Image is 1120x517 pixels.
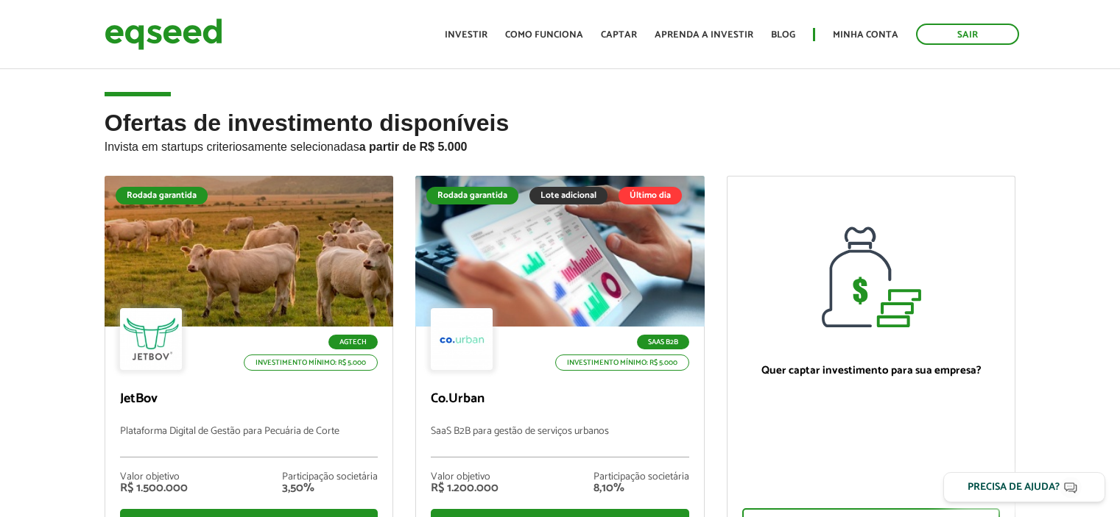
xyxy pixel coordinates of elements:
[431,472,499,482] div: Valor objetivo
[916,24,1019,45] a: Sair
[120,426,378,457] p: Plataforma Digital de Gestão para Pecuária de Corte
[105,15,222,54] img: EqSeed
[105,110,1016,176] h2: Ofertas de investimento disponíveis
[431,482,499,494] div: R$ 1.200.000
[771,30,795,40] a: Blog
[833,30,898,40] a: Minha conta
[505,30,583,40] a: Como funciona
[120,391,378,407] p: JetBov
[555,354,689,371] p: Investimento mínimo: R$ 5.000
[594,472,689,482] div: Participação societária
[742,364,1001,377] p: Quer captar investimento para sua empresa?
[426,187,518,204] div: Rodada garantida
[120,472,188,482] div: Valor objetivo
[529,187,607,204] div: Lote adicional
[601,30,637,40] a: Captar
[359,140,468,153] strong: a partir de R$ 5.000
[282,472,378,482] div: Participação societária
[431,391,689,407] p: Co.Urban
[637,335,689,349] p: SaaS B2B
[328,335,378,349] p: Agtech
[120,482,188,494] div: R$ 1.500.000
[105,136,1016,154] p: Invista em startups criteriosamente selecionadas
[594,482,689,494] div: 8,10%
[619,187,682,204] div: Último dia
[282,482,378,494] div: 3,50%
[116,187,208,204] div: Rodada garantida
[445,30,487,40] a: Investir
[655,30,753,40] a: Aprenda a investir
[244,354,378,371] p: Investimento mínimo: R$ 5.000
[431,426,689,457] p: SaaS B2B para gestão de serviços urbanos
